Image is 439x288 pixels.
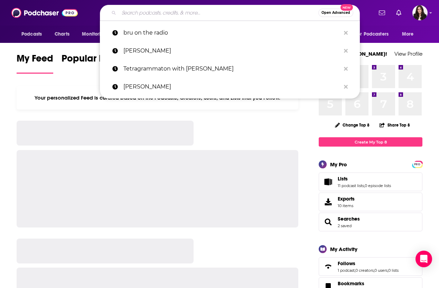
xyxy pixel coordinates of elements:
[62,53,120,74] a: Popular Feed
[77,28,115,41] button: open menu
[17,28,51,41] button: open menu
[376,7,388,19] a: Show notifications dropdown
[340,4,353,11] span: New
[355,29,389,39] span: For Podcasters
[374,268,387,273] a: 0 users
[338,216,360,222] a: Searches
[338,196,355,202] span: Exports
[338,223,352,228] a: 2 saved
[100,42,360,60] a: [PERSON_NAME]
[412,5,428,20] img: User Profile
[319,137,422,147] a: Create My Top 8
[415,251,432,267] div: Open Intercom Messenger
[338,268,355,273] a: 1 podcast
[123,24,340,42] p: bru on the radio
[338,260,355,267] span: Follows
[330,246,357,252] div: My Activity
[338,280,364,287] span: Bookmarks
[100,5,360,21] div: Search podcasts, credits, & more...
[319,193,422,211] a: Exports
[17,86,298,110] div: Your personalized Feed is curated based on the Podcasts, Creators, Users, and Lists that you Follow.
[338,183,364,188] a: 11 podcast lists
[319,213,422,231] span: Searches
[402,29,414,39] span: More
[355,268,355,273] span: ,
[413,161,421,167] a: PRO
[123,60,340,78] p: Tetragrammaton with Rick Rubin
[394,50,422,57] a: View Profile
[412,5,428,20] button: Show profile menu
[62,53,120,68] span: Popular Feed
[321,262,335,271] a: Follows
[11,6,78,19] img: Podchaser - Follow, Share and Rate Podcasts
[321,217,335,227] a: Searches
[379,118,410,132] button: Share Top 8
[393,7,404,19] a: Show notifications dropdown
[123,42,340,60] p: scott galloway
[50,28,74,41] a: Charts
[338,203,355,208] span: 10 items
[351,28,399,41] button: open menu
[338,280,373,287] a: Bookmarks
[397,28,422,41] button: open menu
[365,183,391,188] a: 0 episode lists
[338,176,348,182] span: Lists
[100,24,360,42] a: bru on the radio
[338,176,391,182] a: Lists
[388,268,399,273] a: 0 lists
[100,78,360,96] a: [PERSON_NAME]
[338,260,399,267] a: Follows
[374,268,374,273] span: ,
[319,257,422,276] span: Follows
[412,5,428,20] span: Logged in as RebeccaShapiro
[355,268,374,273] a: 0 creators
[21,29,42,39] span: Podcasts
[321,11,350,15] span: Open Advanced
[318,9,353,17] button: Open AdvancedNew
[119,7,318,18] input: Search podcasts, credits, & more...
[330,161,347,168] div: My Pro
[17,53,53,74] a: My Feed
[123,78,340,96] p: brandon borders
[17,53,53,68] span: My Feed
[321,197,335,207] span: Exports
[364,183,365,188] span: ,
[100,60,360,78] a: Tetragrammaton with [PERSON_NAME]
[55,29,69,39] span: Charts
[331,121,374,129] button: Change Top 8
[321,177,335,187] a: Lists
[319,173,422,191] span: Lists
[82,29,106,39] span: Monitoring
